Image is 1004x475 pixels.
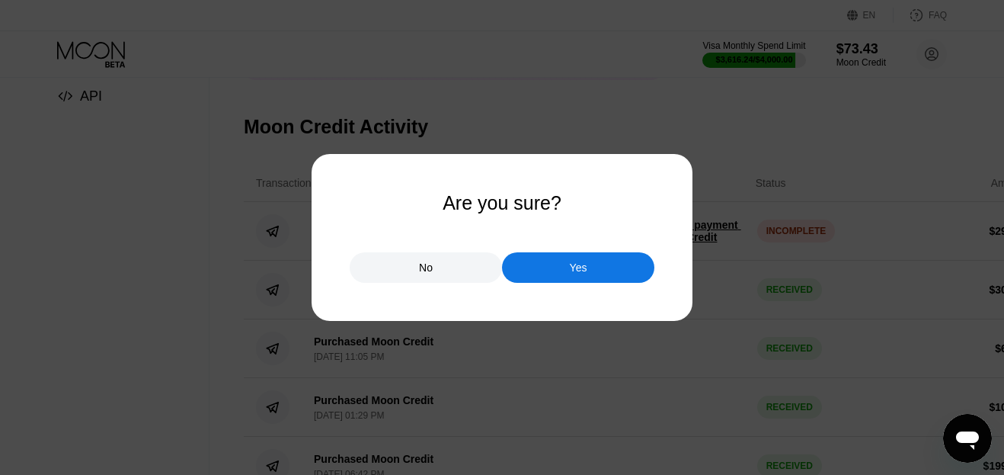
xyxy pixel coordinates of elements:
[943,414,992,463] iframe: Button to launch messaging window
[570,261,587,274] div: Yes
[443,192,561,214] div: Are you sure?
[419,261,433,274] div: No
[350,252,502,283] div: No
[502,252,654,283] div: Yes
